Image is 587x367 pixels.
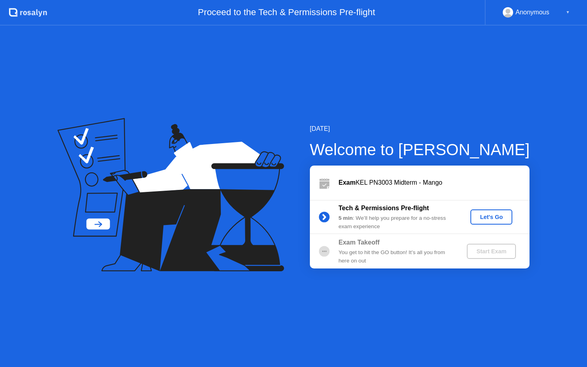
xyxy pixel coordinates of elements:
[339,178,529,187] div: KEL PN3003 Midterm - Mango
[470,248,513,255] div: Start Exam
[566,7,570,18] div: ▼
[339,239,380,246] b: Exam Takeoff
[339,205,429,211] b: Tech & Permissions Pre-flight
[310,124,530,134] div: [DATE]
[339,249,454,265] div: You get to hit the GO button! It’s all you from here on out
[516,7,549,18] div: Anonymous
[310,138,530,162] div: Welcome to [PERSON_NAME]
[339,215,353,221] b: 5 min
[339,214,454,231] div: : We’ll help you prepare for a no-stress exam experience
[474,214,509,220] div: Let's Go
[467,244,516,259] button: Start Exam
[470,209,512,225] button: Let's Go
[339,179,356,186] b: Exam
